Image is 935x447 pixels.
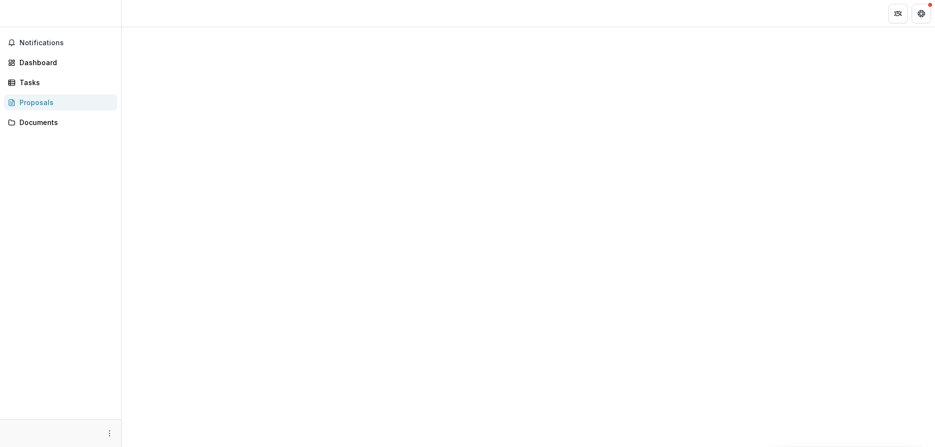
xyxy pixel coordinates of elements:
[912,4,931,23] button: Get Help
[4,114,117,130] a: Documents
[4,74,117,90] a: Tasks
[4,35,117,51] button: Notifications
[4,54,117,71] a: Dashboard
[19,77,110,88] div: Tasks
[19,117,110,127] div: Documents
[19,57,110,68] div: Dashboard
[104,428,115,439] button: More
[888,4,908,23] button: Partners
[4,94,117,110] a: Proposals
[19,39,113,47] span: Notifications
[19,97,110,107] div: Proposals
